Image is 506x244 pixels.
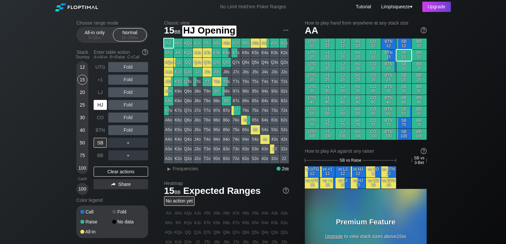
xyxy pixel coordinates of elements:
div: +1 50 [320,106,335,117]
div: Q8o [183,96,193,106]
div: 25 [77,100,87,110]
div: CO 40 [366,95,381,106]
div: SB 40 [396,95,411,106]
div: 12 – 100 [116,35,144,40]
div: J6s [241,67,250,77]
div: CO 15 [366,50,381,61]
div: 72s [280,106,289,115]
div: 62o [241,154,250,163]
div: Fold [108,125,148,135]
div: 100 [77,184,87,194]
div: Raise [80,219,112,224]
h2: How to play hand from anywhere at any stack size [305,20,427,26]
div: Q4o [183,135,193,144]
div: LJ 20 [335,61,350,72]
div: K6s [241,48,250,57]
div: 98s [222,87,231,96]
div: K9s [212,48,221,57]
div: LJ 75 [335,118,350,128]
div: QQ [183,58,193,67]
div: 88 [222,96,231,106]
div: BTN 15 [381,50,396,61]
div: SB 50 [396,106,411,117]
div: CO 25 [366,72,381,83]
div: Fold [108,87,148,97]
div: K6o [174,116,183,125]
div: Call [80,209,112,214]
div: T6o [203,116,212,125]
div: KQo [174,58,183,67]
a: Tutorial [356,4,371,9]
span: bb [174,28,181,35]
div: A3s [270,39,279,48]
div: UTG 50 [305,106,320,117]
div: HJ 75 [351,118,366,128]
div: Fold [108,75,148,85]
div: T8s [222,77,231,86]
div: 30 [77,113,87,122]
div: SB 30 [396,84,411,95]
div: HJ 100 [351,129,366,140]
div: LJ 15 [335,50,350,61]
div: BTN 20 [381,61,396,72]
div: 65o [241,125,250,134]
div: T2o [203,154,212,163]
div: 65s [251,116,260,125]
div: T5o [203,125,212,134]
div: 72o [231,154,241,163]
div: K5s [251,48,260,57]
div: ＋ [108,150,148,160]
div: J2o [193,154,202,163]
div: 40 [77,125,87,135]
div: 73o [231,144,241,154]
div: K2s [280,48,289,57]
div: K8s [222,48,231,57]
div: HJ 50 [351,106,366,117]
div: CO 12 [366,39,381,49]
div: JTo [193,77,202,86]
div: K4s [260,48,270,57]
div: T3s [270,77,279,86]
img: help.32db89a4.svg [420,147,427,155]
div: 33 [270,144,279,154]
div: HJ 25 [351,72,366,83]
div: J3s [270,67,279,77]
div: +1 75 [320,118,335,128]
div: Q6s [241,58,250,67]
div: SB 15 [396,50,411,61]
div: 84s [260,96,270,106]
div: 55 [251,125,260,134]
div: No Limit Hold’em Poker Ranges [210,4,296,11]
div: JJ [193,67,202,77]
div: HJ 15 [351,50,366,61]
div: How to play AA against any raiser [305,148,427,154]
div: Q6o [183,116,193,125]
div: BTN 25 [381,72,396,83]
div: +1 [94,75,107,85]
div: Q9s [212,58,221,67]
div: UTG 12 [305,39,320,49]
div: BB 75 [412,118,427,128]
h2: Choose range mode [76,20,148,26]
div: SB 25 [396,72,411,83]
div: Q4s [260,58,270,67]
div: Fold [108,62,148,72]
div: LJ 40 [335,95,350,106]
div: BB 40 [412,95,427,106]
div: 96o [212,116,221,125]
div: BTN 40 [381,95,396,106]
span: 15 [163,26,182,37]
div: LJ 100 [335,129,350,140]
div: All-in only [79,29,110,41]
div: 92s [280,87,289,96]
div: 15 [77,75,87,85]
div: HJ 30 [351,84,366,95]
div: LJ [94,87,107,97]
div: 86s [241,96,250,106]
div: QTo [183,77,193,86]
div: A8o [164,96,173,106]
div: A7s [231,39,241,48]
div: 54o [251,135,260,144]
div: HJ [94,100,107,110]
div: Stack [74,47,91,62]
